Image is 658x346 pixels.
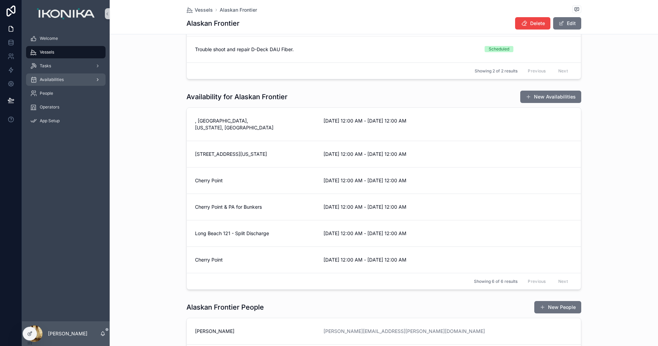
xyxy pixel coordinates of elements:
[324,256,573,263] span: [DATE] 12:00 AM - [DATE] 12:00 AM
[40,63,51,69] span: Tasks
[40,77,64,82] span: Availabilities
[40,36,58,41] span: Welcome
[37,8,94,19] img: App logo
[187,36,581,62] a: Trouble shoot and repair D-Deck DAU Fiber.Scheduled
[26,60,106,72] a: Tasks
[324,117,573,124] span: [DATE] 12:00 AM - [DATE] 12:00 AM
[474,279,517,284] span: Showing 6 of 6 results
[195,177,315,184] span: Cherry Point
[489,46,509,52] div: Scheduled
[475,68,517,74] span: Showing 2 of 2 results
[530,20,545,27] span: Delete
[186,92,288,102] h1: Availability for Alaskan Frontier
[26,73,106,86] a: Availabilities
[195,256,315,263] span: Cherry Point
[324,204,573,210] span: [DATE] 12:00 AM - [DATE] 12:00 AM
[324,177,573,184] span: [DATE] 12:00 AM - [DATE] 12:00 AM
[22,27,110,136] div: scrollable content
[26,101,106,113] a: Operators
[195,151,315,158] span: [STREET_ADDRESS][US_STATE]
[195,230,315,237] span: Long Beach 121 - Split Discharge
[195,46,476,53] span: Trouble shoot and repair D-Deck DAU Fiber.
[195,328,315,335] span: [PERSON_NAME]
[26,115,106,127] a: App Setup
[324,230,573,237] span: [DATE] 12:00 AM - [DATE] 12:00 AM
[187,141,581,167] a: [STREET_ADDRESS][US_STATE][DATE] 12:00 AM - [DATE] 12:00 AM
[324,328,485,335] a: [PERSON_NAME][EMAIL_ADDRESS][PERSON_NAME][DOMAIN_NAME]
[26,32,106,45] a: Welcome
[186,302,264,312] h1: Alaskan Frontier People
[187,220,581,246] a: Long Beach 121 - Split Discharge[DATE] 12:00 AM - [DATE] 12:00 AM
[186,7,213,13] a: Vessels
[187,194,581,220] a: Cherry Point & PA for Bunkers[DATE] 12:00 AM - [DATE] 12:00 AM
[324,151,573,158] span: [DATE] 12:00 AM - [DATE] 12:00 AM
[40,91,53,96] span: People
[220,7,257,13] a: Alaskan Frontier
[187,246,581,273] a: Cherry Point[DATE] 12:00 AM - [DATE] 12:00 AM
[195,117,315,131] span: , [GEOGRAPHIC_DATA], [US_STATE], [GEOGRAPHIC_DATA]
[187,108,581,141] a: , [GEOGRAPHIC_DATA], [US_STATE], [GEOGRAPHIC_DATA][DATE] 12:00 AM - [DATE] 12:00 AM
[26,46,106,58] a: Vessels
[26,87,106,100] a: People
[553,17,581,30] button: Edit
[534,301,581,313] button: New People
[40,118,60,124] span: App Setup
[48,330,87,337] p: [PERSON_NAME]
[187,167,581,194] a: Cherry Point[DATE] 12:00 AM - [DATE] 12:00 AM
[40,104,59,110] span: Operators
[195,7,213,13] span: Vessels
[520,91,581,103] button: New Availabilities
[515,17,550,30] button: Delete
[40,49,54,55] span: Vessels
[186,19,240,28] h1: Alaskan Frontier
[195,204,315,210] span: Cherry Point & PA for Bunkers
